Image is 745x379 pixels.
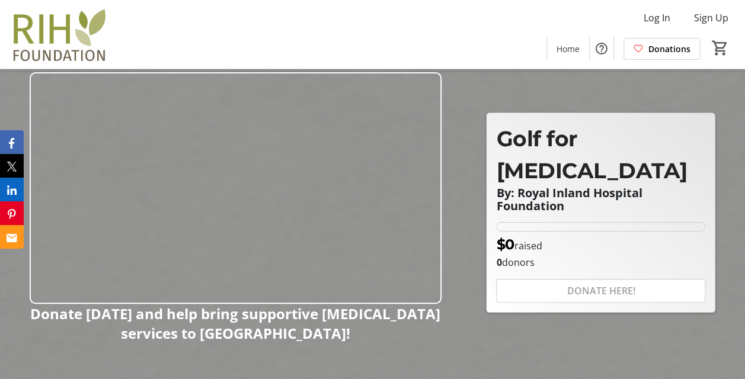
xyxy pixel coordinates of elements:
[634,8,680,27] button: Log In
[694,11,728,25] span: Sign Up
[547,38,589,60] a: Home
[590,37,613,60] button: Help
[557,43,580,55] span: Home
[7,5,113,64] img: Royal Inland Hospital Foundation 's Logo
[496,187,705,213] p: By: Royal Inland Hospital Foundation
[624,38,700,60] a: Donations
[496,234,542,255] p: raised
[496,126,687,184] span: Golf for [MEDICAL_DATA]
[496,256,501,269] b: 0
[30,72,442,304] img: Campaign CTA Media Photo
[496,255,705,269] p: donors
[496,222,705,232] div: 0% of fundraising goal reached
[644,11,670,25] span: Log In
[30,304,440,343] strong: Donate [DATE] and help bring supportive [MEDICAL_DATA] services to [GEOGRAPHIC_DATA]!
[496,236,514,253] span: $0
[685,8,738,27] button: Sign Up
[709,37,731,59] button: Cart
[648,43,690,55] span: Donations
